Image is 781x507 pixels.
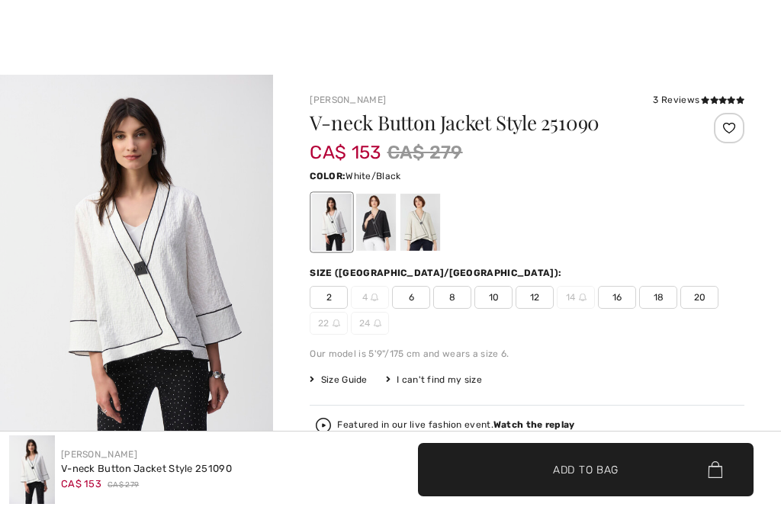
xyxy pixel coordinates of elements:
[598,286,636,309] span: 16
[310,95,386,105] a: [PERSON_NAME]
[333,319,340,327] img: ring-m.svg
[312,194,352,251] div: White/Black
[418,443,754,496] button: Add to Bag
[356,194,396,251] div: Black/White
[310,266,564,280] div: Size ([GEOGRAPHIC_DATA]/[GEOGRAPHIC_DATA]):
[337,420,574,430] div: Featured in our live fashion event.
[493,419,575,430] strong: Watch the replay
[310,312,348,335] span: 22
[351,286,389,309] span: 4
[579,294,587,301] img: ring-m.svg
[108,480,139,491] span: CA$ 279
[61,461,232,477] div: V-neck Button Jacket Style 251090
[387,139,463,166] span: CA$ 279
[516,286,554,309] span: 12
[61,478,101,489] span: CA$ 153
[310,113,672,133] h1: V-neck Button Jacket Style 251090
[371,294,378,301] img: ring-m.svg
[310,347,744,361] div: Our model is 5'9"/175 cm and wears a size 6.
[316,418,331,433] img: Watch the replay
[346,171,400,181] span: White/Black
[310,171,346,181] span: Color:
[553,461,619,477] span: Add to Bag
[653,93,744,107] div: 3 Reviews
[374,319,381,327] img: ring-m.svg
[310,127,381,163] span: CA$ 153
[310,286,348,309] span: 2
[351,312,389,335] span: 24
[9,435,55,504] img: V-neck Button Jacket Style 251090
[310,373,367,387] span: Size Guide
[61,449,137,460] a: [PERSON_NAME]
[557,286,595,309] span: 14
[433,286,471,309] span: 8
[639,286,677,309] span: 18
[386,373,482,387] div: I can't find my size
[392,286,430,309] span: 6
[474,286,513,309] span: 10
[400,194,440,251] div: Moonstone/black
[680,286,718,309] span: 20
